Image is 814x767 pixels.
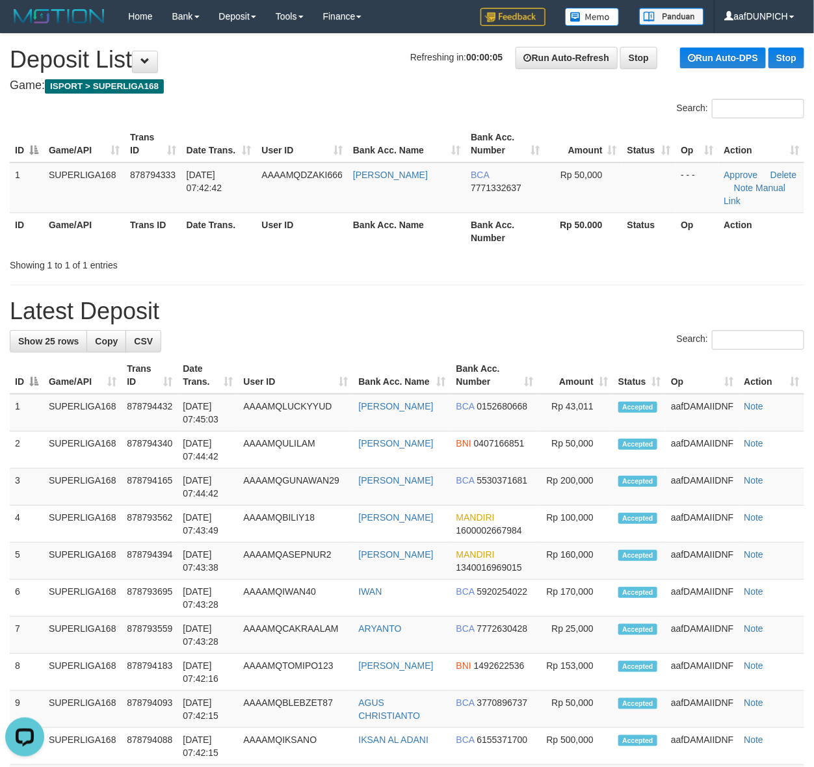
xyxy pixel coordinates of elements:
[10,162,44,213] td: 1
[666,543,739,580] td: aafDAMAIIDNF
[538,728,613,765] td: Rp 500,000
[177,728,238,765] td: [DATE] 07:42:15
[477,623,528,634] span: Copy 7772630428 to clipboard
[666,728,739,765] td: aafDAMAIIDNF
[477,401,528,411] span: Copy 0152680668 to clipboard
[10,469,44,506] td: 3
[10,357,44,394] th: ID: activate to sort column descending
[456,512,495,523] span: MANDIRI
[618,698,657,709] span: Accepted
[618,587,657,598] span: Accepted
[95,336,118,346] span: Copy
[181,213,257,250] th: Date Trans.
[538,506,613,543] td: Rp 100,000
[456,475,475,486] span: BCA
[44,691,122,728] td: SUPERLIGA168
[676,125,718,162] th: Op: activate to sort column ascending
[10,394,44,432] td: 1
[44,617,122,654] td: SUPERLIGA168
[516,47,618,69] a: Run Auto-Refresh
[358,512,433,523] a: [PERSON_NAME]
[44,654,122,691] td: SUPERLIGA168
[456,697,475,708] span: BCA
[238,357,353,394] th: User ID: activate to sort column ascending
[238,617,353,654] td: AAAAMQCAKRAALAM
[456,401,475,411] span: BCA
[734,183,754,193] a: Note
[122,617,177,654] td: 878793559
[125,125,181,162] th: Trans ID: activate to sort column ascending
[238,728,353,765] td: AAAAMQIKSANO
[744,734,764,745] a: Note
[560,170,603,180] span: Rp 50,000
[353,170,428,180] a: [PERSON_NAME]
[358,586,382,597] a: IWAN
[538,469,613,506] td: Rp 200,000
[358,401,433,411] a: [PERSON_NAME]
[10,691,44,728] td: 9
[538,394,613,432] td: Rp 43,011
[666,357,739,394] th: Op: activate to sort column ascending
[666,617,739,654] td: aafDAMAIIDNF
[358,697,420,721] a: AGUS CHRISTIANTO
[618,476,657,487] span: Accepted
[45,79,164,94] span: ISPORT > SUPERLIGA168
[10,253,330,272] div: Showing 1 to 1 of 1 entries
[718,125,804,162] th: Action: activate to sort column ascending
[10,580,44,617] td: 6
[44,469,122,506] td: SUPERLIGA168
[744,549,764,560] a: Note
[238,691,353,728] td: AAAAMQBLEBZET87
[125,213,181,250] th: Trans ID
[538,654,613,691] td: Rp 153,000
[177,469,238,506] td: [DATE] 07:44:42
[10,125,44,162] th: ID: activate to sort column descending
[410,52,503,62] span: Refreshing in:
[477,586,528,597] span: Copy 5920254022 to clipboard
[238,469,353,506] td: AAAAMQGUNAWAN29
[545,125,622,162] th: Amount: activate to sort column ascending
[348,213,466,250] th: Bank Acc. Name
[177,357,238,394] th: Date Trans.: activate to sort column ascending
[10,6,109,26] img: MOTION_logo.png
[620,47,657,69] a: Stop
[466,52,503,62] strong: 00:00:05
[177,506,238,543] td: [DATE] 07:43:49
[565,8,620,26] img: Button%20Memo.svg
[466,125,545,162] th: Bank Acc. Number: activate to sort column ascending
[122,394,177,432] td: 878794432
[44,394,122,432] td: SUPERLIGA168
[10,654,44,691] td: 8
[177,580,238,617] td: [DATE] 07:43:28
[477,475,528,486] span: Copy 5530371681 to clipboard
[712,330,804,350] input: Search:
[744,401,764,411] a: Note
[622,213,676,250] th: Status
[451,357,539,394] th: Bank Acc. Number: activate to sort column ascending
[177,394,238,432] td: [DATE] 07:45:03
[618,402,657,413] span: Accepted
[177,617,238,654] td: [DATE] 07:43:28
[122,580,177,617] td: 878793695
[238,580,353,617] td: AAAAMQIWAN40
[744,438,764,448] a: Note
[456,438,471,448] span: BNI
[44,580,122,617] td: SUPERLIGA168
[666,691,739,728] td: aafDAMAIIDNF
[456,623,475,634] span: BCA
[744,475,764,486] a: Note
[44,506,122,543] td: SUPERLIGA168
[353,357,451,394] th: Bank Acc. Name: activate to sort column ascending
[744,512,764,523] a: Note
[44,213,125,250] th: Game/API
[456,525,522,536] span: Copy 1600002667984 to clipboard
[477,734,528,745] span: Copy 6155371700 to clipboard
[718,213,804,250] th: Action
[471,183,521,193] span: Copy 7771332637 to clipboard
[125,330,161,352] a: CSV
[456,549,495,560] span: MANDIRI
[44,357,122,394] th: Game/API: activate to sort column ascending
[618,550,657,561] span: Accepted
[639,8,704,25] img: panduan.png
[130,170,176,180] span: 878794333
